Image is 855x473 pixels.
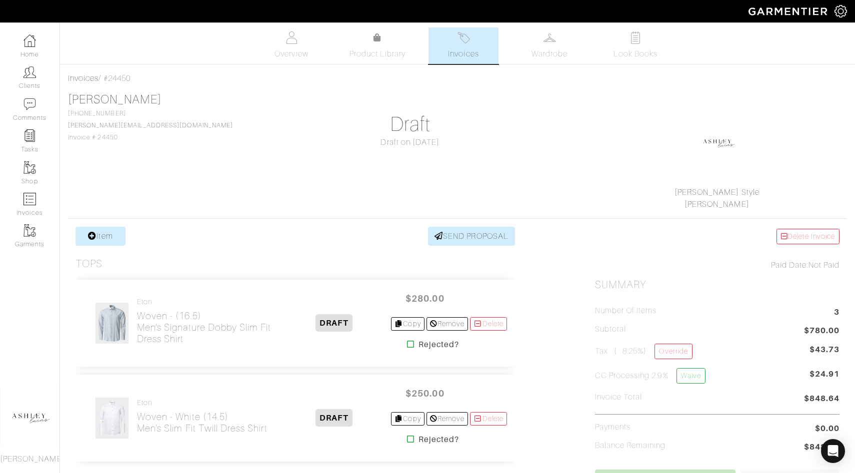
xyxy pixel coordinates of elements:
img: reminder-icon-8004d30b9f0a5d33ae49ab947aed9ed385cf756f9e5892f1edd6e32f2345188e.png [23,129,36,142]
span: Overview [274,48,308,60]
span: $848.64 [804,393,839,406]
h1: Draft [288,112,532,136]
h2: Summary [595,279,839,291]
a: Waive [676,368,705,384]
span: $280.00 [395,288,455,309]
a: [PERSON_NAME] [684,200,749,209]
a: [PERSON_NAME] [68,93,161,106]
strong: Rejected? [418,339,459,351]
a: Copy [391,317,424,331]
img: clients-icon-6bae9207a08558b7cb47a8932f037763ab4055f8c8b6bfacd5dc20c3e0201464.png [23,66,36,78]
img: garments-icon-b7da505a4dc4fd61783c78ac3ca0ef83fa9d6f193b1c9dc38574b1d14d53ca28.png [23,224,36,237]
a: Override [654,344,692,359]
span: $24.91 [809,368,839,388]
a: Delete Invoice [776,229,839,244]
a: Delete [470,317,507,331]
a: Delete [470,412,507,426]
a: [PERSON_NAME][EMAIL_ADDRESS][DOMAIN_NAME] [68,122,233,129]
img: orders-icon-0abe47150d42831381b5fb84f609e132dff9fe21cb692f30cb5eec754e2cba89.png [23,193,36,205]
div: Not Paid [595,259,839,271]
h2: Woven - (16.5) Men's Signature Dobby Slim Fit Dress Shirt [137,310,277,345]
img: basicinfo-40fd8af6dae0f16599ec9e87c0ef1c0a1fdea2edbe929e3d69a839185d80c458.svg [285,31,298,44]
h5: Tax ( : 8.25%) [595,344,692,359]
a: Remove [426,317,468,331]
h5: Number of Items [595,306,657,316]
a: SEND PROPOSAL [428,227,515,246]
img: orders-27d20c2124de7fd6de4e0e44c1d41de31381a507db9b33961299e4e07d508b8c.svg [457,31,470,44]
a: Look Books [600,27,670,64]
img: okhkJxsQsug8ErY7G9ypRsDh.png [693,116,743,166]
h4: Eton [137,298,277,306]
img: todo-9ac3debb85659649dc8f770b8b6100bb5dab4b48dedcbae339e5042a72dfd3cc.svg [629,31,642,44]
h5: Subtotal [595,325,626,334]
img: dashboard-icon-dbcd8f5a0b271acd01030246c82b418ddd0df26cd7fceb0bd07c9910d44c42f6.png [23,34,36,47]
a: Copy [391,412,424,426]
span: [PHONE_NUMBER] Invoice # 24450 [68,110,233,141]
a: Eton Woven - White (14.5)Men's Slim Fit Twill Dress Shirt [137,399,267,434]
img: gear-icon-white-bd11855cb880d31180b6d7d6211b90ccbf57a29d726f0c71d8c61bd08dd39cc2.png [834,5,847,17]
strong: Rejected? [418,434,459,446]
span: $43.73 [809,344,839,356]
a: [PERSON_NAME] Style [674,188,759,197]
span: Wardrobe [531,48,567,60]
span: $0.00 [815,423,839,435]
a: Product Library [342,32,412,60]
span: $250.00 [395,383,455,404]
span: 3 [834,306,839,320]
h5: Payments [595,423,630,432]
img: garments-icon-b7da505a4dc4fd61783c78ac3ca0ef83fa9d6f193b1c9dc38574b1d14d53ca28.png [23,161,36,174]
a: Overview [256,27,326,64]
h5: Invoice Total [595,393,642,402]
div: Open Intercom Messenger [821,439,845,463]
a: Eton Woven - (16.5)Men's Signature Dobby Slim Fit Dress Shirt [137,298,277,345]
h2: Woven - White (14.5) Men's Slim Fit Twill Dress Shirt [137,411,267,434]
h3: Tops [75,258,102,270]
div: / #24450 [68,72,847,84]
img: garmentier-logo-header-white-b43fb05a5012e4ada735d5af1a66efaba907eab6374d6393d1fbf88cb4ef424d.png [743,2,834,20]
span: DRAFT [315,409,352,427]
img: xnUEkP8LSR3UEcpzF5nfbkKS [95,397,129,439]
span: Look Books [613,48,658,60]
a: Invoices [428,27,498,64]
img: wardrobe-487a4870c1b7c33e795ec22d11cfc2ed9d08956e64fb3008fe2437562e282088.svg [543,31,556,44]
a: Wardrobe [514,27,584,64]
div: Draft on [DATE] [288,136,532,148]
span: Paid Date: [771,261,808,270]
span: Invoices [448,48,478,60]
h5: CC Processing 2.9% [595,368,705,384]
img: comment-icon-a0a6a9ef722e966f86d9cbdc48e553b5cf19dbc54f86b18d962a5391bc8f6eb6.png [23,98,36,110]
span: $848.64 [804,441,839,455]
img: vyahCkojws6J2Yuu1iK2TKLg [95,302,129,344]
a: Item [75,227,125,246]
span: DRAFT [315,314,352,332]
h4: Eton [137,399,267,407]
span: $780.00 [804,325,839,338]
a: Remove [426,412,468,426]
span: Product Library [349,48,406,60]
h5: Balance Remaining [595,441,666,451]
a: Invoices [68,74,98,83]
